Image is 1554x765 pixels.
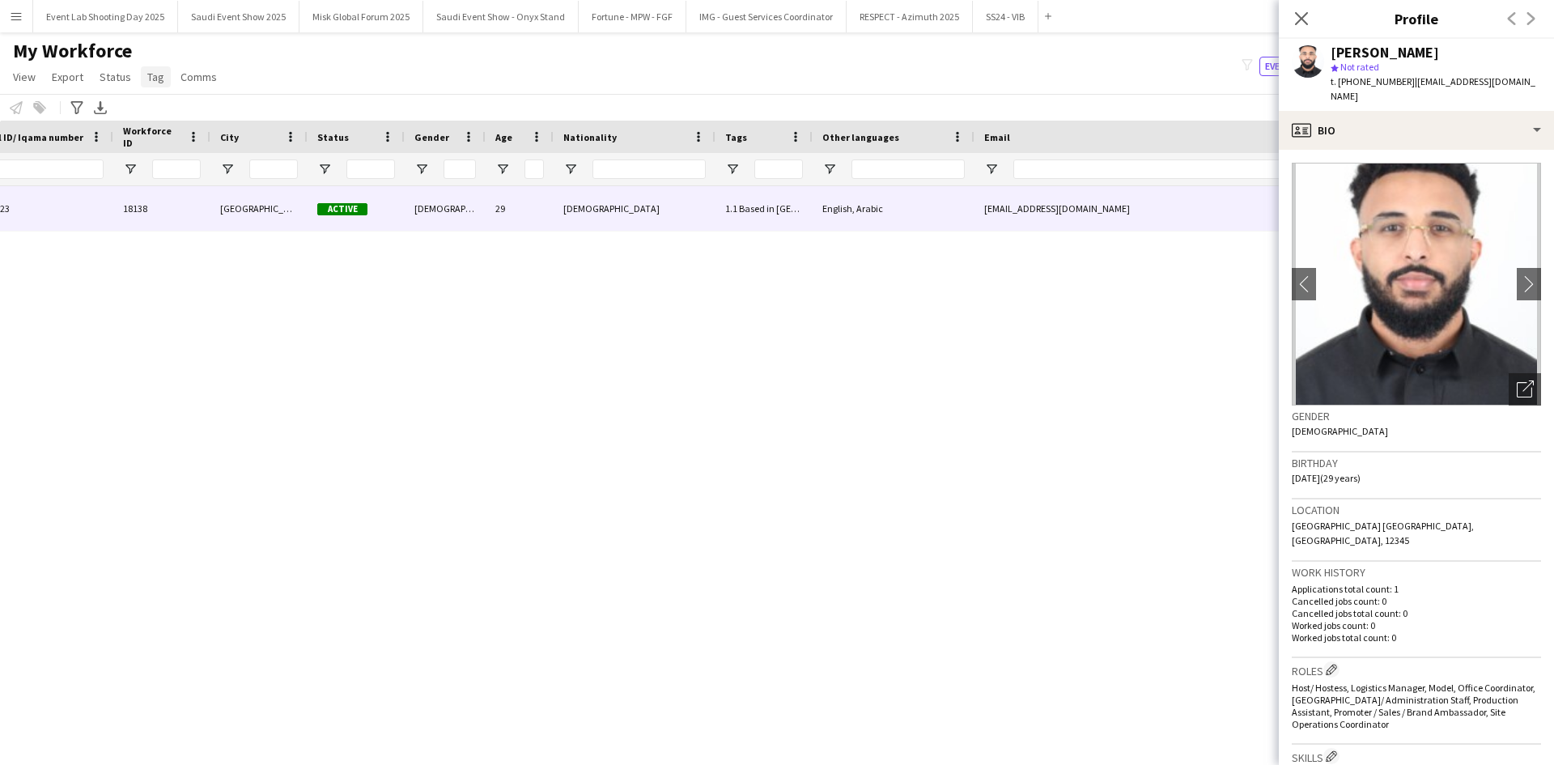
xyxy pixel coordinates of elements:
[123,125,181,149] span: Workforce ID
[299,1,423,32] button: Misk Global Forum 2025
[486,186,554,231] div: 29
[1292,472,1361,484] span: [DATE] (29 years)
[1292,682,1535,730] span: Host/ Hostess, Logistics Manager, Model, Office Coordinator, [GEOGRAPHIC_DATA]/ Administration St...
[579,1,686,32] button: Fortune - MPW - FGF
[1279,8,1554,29] h3: Profile
[495,162,510,176] button: Open Filter Menu
[13,39,132,63] span: My Workforce
[563,162,578,176] button: Open Filter Menu
[1292,619,1541,631] p: Worked jobs count: 0
[210,186,308,231] div: [GEOGRAPHIC_DATA]
[984,131,1010,143] span: Email
[1331,75,1535,102] span: | [EMAIL_ADDRESS][DOMAIN_NAME]
[141,66,171,87] a: Tag
[1292,456,1541,470] h3: Birthday
[405,186,486,231] div: [DEMOGRAPHIC_DATA]
[1292,503,1541,517] h3: Location
[178,1,299,32] button: Saudi Event Show 2025
[725,162,740,176] button: Open Filter Menu
[1292,631,1541,644] p: Worked jobs total count: 0
[592,159,706,179] input: Nationality Filter Input
[847,1,973,32] button: RESPECT - Azimuth 2025
[249,159,298,179] input: City Filter Input
[93,66,138,87] a: Status
[1292,565,1541,580] h3: Work history
[317,162,332,176] button: Open Filter Menu
[563,131,617,143] span: Nationality
[715,186,813,231] div: 1.1 Based in [GEOGRAPHIC_DATA], 2.3 English Level = 3/3 Excellent , Models - [GEOGRAPHIC_DATA] Ba...
[100,70,131,84] span: Status
[1292,748,1541,765] h3: Skills
[1292,607,1541,619] p: Cancelled jobs total count: 0
[6,66,42,87] a: View
[1013,159,1289,179] input: Email Filter Input
[554,186,715,231] div: [DEMOGRAPHIC_DATA]
[1292,425,1388,437] span: [DEMOGRAPHIC_DATA]
[725,131,747,143] span: Tags
[220,162,235,176] button: Open Filter Menu
[974,186,1298,231] div: [EMAIL_ADDRESS][DOMAIN_NAME]
[67,98,87,117] app-action-btn: Advanced filters
[220,131,239,143] span: City
[1259,57,1340,76] button: Everyone8,213
[346,159,395,179] input: Status Filter Input
[317,131,349,143] span: Status
[52,70,83,84] span: Export
[45,66,90,87] a: Export
[423,1,579,32] button: Saudi Event Show - Onyx Stand
[973,1,1038,32] button: SS24 - VIB
[444,159,476,179] input: Gender Filter Input
[33,1,178,32] button: Event Lab Shooting Day 2025
[1292,661,1541,678] h3: Roles
[317,203,367,215] span: Active
[1292,163,1541,406] img: Crew avatar or photo
[1331,45,1439,60] div: [PERSON_NAME]
[13,70,36,84] span: View
[123,162,138,176] button: Open Filter Menu
[414,131,449,143] span: Gender
[91,98,110,117] app-action-btn: Export XLSX
[1331,75,1415,87] span: t. [PHONE_NUMBER]
[813,186,974,231] div: English, Arabic
[1292,583,1541,595] p: Applications total count: 1
[524,159,544,179] input: Age Filter Input
[1509,373,1541,406] div: Open photos pop-in
[686,1,847,32] button: IMG - Guest Services Coordinator
[984,162,999,176] button: Open Filter Menu
[495,131,512,143] span: Age
[1292,409,1541,423] h3: Gender
[1279,111,1554,150] div: Bio
[113,186,210,231] div: 18138
[147,70,164,84] span: Tag
[1292,520,1474,546] span: [GEOGRAPHIC_DATA] [GEOGRAPHIC_DATA], [GEOGRAPHIC_DATA], 12345
[754,159,803,179] input: Tags Filter Input
[851,159,965,179] input: Other languages Filter Input
[822,131,899,143] span: Other languages
[414,162,429,176] button: Open Filter Menu
[822,162,837,176] button: Open Filter Menu
[174,66,223,87] a: Comms
[1292,595,1541,607] p: Cancelled jobs count: 0
[152,159,201,179] input: Workforce ID Filter Input
[180,70,217,84] span: Comms
[1340,61,1379,73] span: Not rated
